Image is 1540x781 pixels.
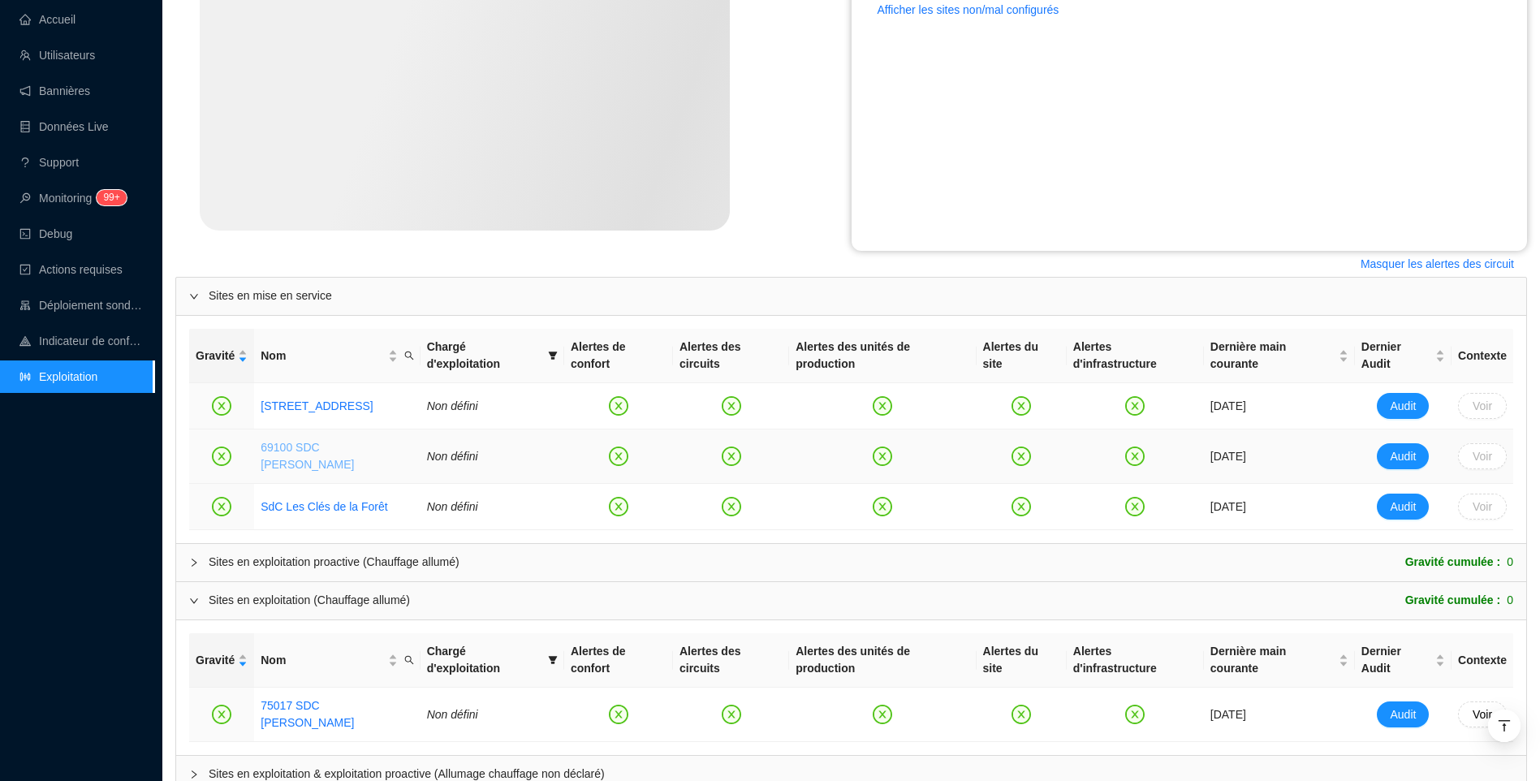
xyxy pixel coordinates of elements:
[1473,498,1492,516] span: Voir
[261,699,354,729] a: 75017 SDC [PERSON_NAME]
[427,450,478,463] span: Non défini
[1390,448,1416,465] span: Audit
[261,347,384,365] span: Nom
[977,633,1067,688] th: Alertes du site
[427,339,541,373] span: Chargé d'exploitation
[722,497,741,516] span: close-circle
[176,582,1526,619] div: Sites en exploitation (Chauffage allumé)Gravité cumulée :0
[878,2,1059,19] span: Afficher les sites non/mal configurés
[873,447,892,466] span: close-circle
[212,497,231,516] span: close-circle
[548,351,558,360] span: filter
[19,334,143,347] a: heat-mapIndicateur de confort
[1361,643,1432,677] span: Dernier Audit
[189,329,254,383] th: Gravité
[261,697,413,731] a: 75017 SDC [PERSON_NAME]
[261,398,373,415] a: [STREET_ADDRESS]
[1012,705,1031,724] span: close-circle
[1012,497,1031,516] span: close-circle
[1210,339,1335,373] span: Dernière main courante
[1458,443,1507,469] button: Voir
[19,156,79,169] a: questionSupport
[189,770,199,779] span: collapsed
[1473,706,1492,723] span: Voir
[1355,633,1452,688] th: Dernier Audit
[209,287,1513,304] span: Sites en mise en service
[873,705,892,724] span: close-circle
[1125,447,1145,466] span: close-circle
[789,329,976,383] th: Alertes des unités de production
[1458,393,1507,419] button: Voir
[261,439,413,473] a: 69100 SDC [PERSON_NAME]
[261,441,354,471] a: 69100 SDC [PERSON_NAME]
[1458,494,1507,520] button: Voir
[404,655,414,665] span: search
[722,447,741,466] span: close-circle
[545,640,561,680] span: filter
[1458,701,1507,727] button: Voir
[548,655,558,665] span: filter
[189,633,254,688] th: Gravité
[19,120,109,133] a: databaseDonnées Live
[401,344,417,368] span: search
[722,705,741,724] span: close-circle
[1405,592,1501,609] span: Gravité cumulée :
[19,264,31,275] span: check-square
[1204,633,1355,688] th: Dernière main courante
[1067,633,1204,688] th: Alertes d'infrastructure
[1361,339,1432,373] span: Dernier Audit
[176,544,1526,581] div: Sites en exploitation proactive (Chauffage allumé)Gravité cumulée :0
[19,49,95,62] a: teamUtilisateurs
[97,190,126,205] sup: 123
[19,84,90,97] a: notificationBannières
[789,633,976,688] th: Alertes des unités de production
[189,291,199,301] span: expanded
[254,633,420,688] th: Nom
[1390,398,1416,415] span: Audit
[19,299,143,312] a: clusterDéploiement sondes
[404,351,414,360] span: search
[1355,329,1452,383] th: Dernier Audit
[1377,701,1429,727] button: Audit
[1377,443,1429,469] button: Audit
[1204,383,1355,429] td: [DATE]
[209,592,410,609] div: Sites en exploitation (Chauffage allumé)
[196,347,235,365] span: Gravité
[1210,643,1335,677] span: Dernière main courante
[1452,633,1513,688] th: Contexte
[1390,706,1416,723] span: Audit
[189,558,199,567] span: collapsed
[545,335,561,376] span: filter
[564,329,673,383] th: Alertes de confort
[1390,498,1416,516] span: Audit
[1377,494,1429,520] button: Audit
[1067,329,1204,383] th: Alertes d'infrastructure
[609,447,628,466] span: close-circle
[1012,396,1031,416] span: close-circle
[1125,396,1145,416] span: close-circle
[1473,448,1492,465] span: Voir
[261,498,387,516] a: SdC Les Clés de la Forêt
[212,705,231,724] span: close-circle
[1204,484,1355,530] td: [DATE]
[19,13,75,26] a: homeAccueil
[1405,554,1501,571] span: Gravité cumulée :
[873,396,892,416] span: close-circle
[261,500,387,513] a: SdC Les Clés de la Forêt
[873,497,892,516] span: close-circle
[1473,398,1492,415] span: Voir
[1497,718,1512,733] span: vertical-align-top
[1125,497,1145,516] span: close-circle
[1125,705,1145,724] span: close-circle
[427,708,478,721] span: Non défini
[212,447,231,466] span: close-circle
[261,652,384,669] span: Nom
[427,399,478,412] span: Non défini
[209,554,459,571] div: Sites en exploitation proactive (Chauffage allumé)
[1348,251,1527,277] button: Masquer les alertes des circuit
[1507,554,1513,571] span: 0
[1204,688,1355,742] td: [DATE]
[261,399,373,412] a: [STREET_ADDRESS]
[1452,329,1513,383] th: Contexte
[39,263,123,276] span: Actions requises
